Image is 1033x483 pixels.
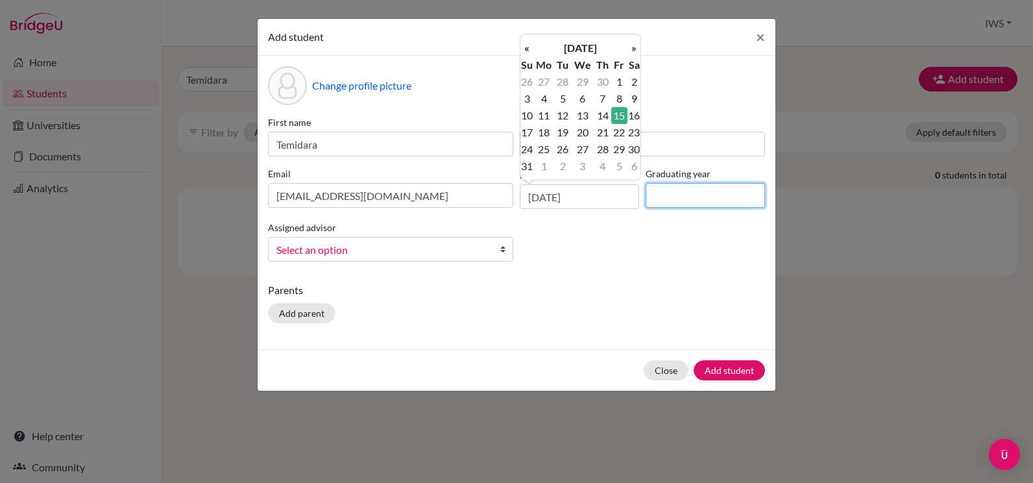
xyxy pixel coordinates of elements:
td: 5 [555,90,571,107]
td: 11 [533,107,555,124]
td: 12 [555,107,571,124]
td: 2 [627,73,640,90]
input: dd/mm/yyyy [520,184,639,209]
th: [DATE] [533,40,627,56]
td: 28 [555,73,571,90]
td: 13 [571,107,594,124]
div: Open Intercom Messenger [989,439,1020,470]
th: Sa [627,56,640,73]
td: 8 [611,90,627,107]
td: 26 [520,73,533,90]
td: 6 [571,90,594,107]
td: 10 [520,107,533,124]
td: 22 [611,124,627,141]
td: 20 [571,124,594,141]
label: Surname [520,116,765,129]
td: 30 [594,73,611,90]
td: 4 [594,158,611,175]
td: 23 [627,124,640,141]
th: We [571,56,594,73]
td: 3 [571,158,594,175]
td: 27 [571,141,594,158]
th: Su [520,56,533,73]
button: Close [644,360,688,380]
td: 24 [520,141,533,158]
label: Assigned advisor [268,221,336,234]
td: 6 [627,158,640,175]
label: Graduating year [646,167,765,180]
td: 2 [555,158,571,175]
td: 9 [627,90,640,107]
td: 14 [594,107,611,124]
th: Th [594,56,611,73]
p: Parents [268,282,765,298]
td: 7 [594,90,611,107]
label: Email [268,167,513,180]
td: 1 [611,73,627,90]
th: Mo [533,56,555,73]
span: Select an option [276,241,488,258]
label: First name [268,116,513,129]
td: 18 [533,124,555,141]
span: × [756,27,765,46]
td: 15 [611,107,627,124]
div: Profile picture [268,66,307,105]
td: 5 [611,158,627,175]
td: 25 [533,141,555,158]
th: Fr [611,56,627,73]
button: Close [746,19,775,55]
td: 30 [627,141,640,158]
td: 4 [533,90,555,107]
td: 16 [627,107,640,124]
td: 3 [520,90,533,107]
th: « [520,40,533,56]
td: 26 [555,141,571,158]
td: 1 [533,158,555,175]
td: 19 [555,124,571,141]
th: » [627,40,640,56]
td: 17 [520,124,533,141]
td: 27 [533,73,555,90]
button: Add parent [268,303,335,323]
td: 31 [520,158,533,175]
button: Add student [694,360,765,380]
span: Add student [268,31,324,43]
td: 29 [571,73,594,90]
td: 21 [594,124,611,141]
td: 29 [611,141,627,158]
td: 28 [594,141,611,158]
th: Tu [555,56,571,73]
